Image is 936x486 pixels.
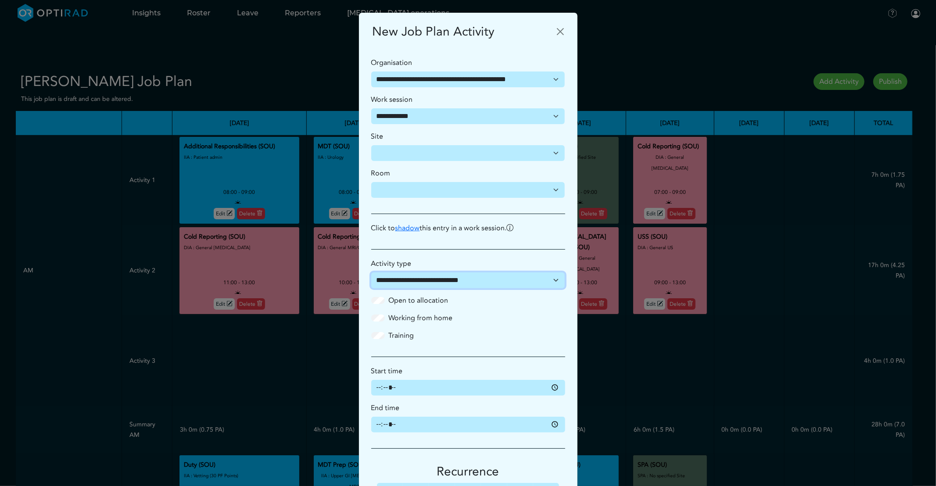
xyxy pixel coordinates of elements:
[389,313,453,323] label: Working from home
[371,465,565,479] h3: Recurrence
[371,131,384,142] label: Site
[507,223,514,233] i: To shadow the entry is to show a duplicate in another work session.
[371,57,412,68] label: Organisation
[395,223,420,233] a: shadow
[371,94,413,105] label: Work session
[389,295,448,306] label: Open to allocation
[389,330,414,341] label: Training
[371,168,391,179] label: Room
[371,403,400,413] label: End time
[373,22,495,41] h5: New Job Plan Activity
[371,366,403,376] label: Start time
[553,25,567,39] button: Close
[371,258,412,269] label: Activity type
[366,223,570,233] p: Click to this entry in a work session.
